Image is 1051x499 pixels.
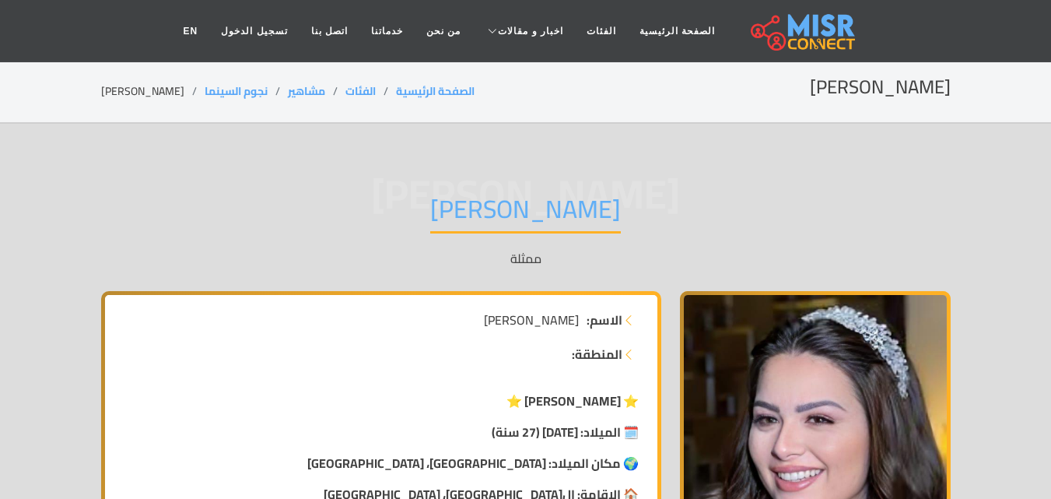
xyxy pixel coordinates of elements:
img: main.misr_connect [751,12,855,51]
a: الفئات [575,16,628,46]
strong: الاسم: [587,311,622,329]
a: مشاهير [288,81,325,101]
li: [PERSON_NAME] [101,83,205,100]
a: من نحن [415,16,472,46]
a: الفئات [345,81,376,101]
a: تسجيل الدخول [209,16,299,46]
span: اخبار و مقالات [498,24,563,38]
h1: [PERSON_NAME] [430,194,621,234]
strong: ⭐ [PERSON_NAME] ⭐ [506,389,639,413]
a: نجوم السينما [205,81,268,101]
h2: [PERSON_NAME] [810,76,951,99]
a: EN [172,16,210,46]
strong: 🌍 مكان الميلاد: [GEOGRAPHIC_DATA]، [GEOGRAPHIC_DATA] [307,452,639,475]
a: اخبار و مقالات [472,16,575,46]
a: اتصل بنا [300,16,359,46]
strong: 🗓️ الميلاد: [DATE] (27 سنة) [492,420,639,444]
a: خدماتنا [359,16,415,46]
span: [PERSON_NAME] [484,311,579,329]
p: ممثلة [101,249,951,268]
a: الصفحة الرئيسية [396,81,475,101]
a: الصفحة الرئيسية [628,16,727,46]
strong: المنطقة: [572,345,622,364]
